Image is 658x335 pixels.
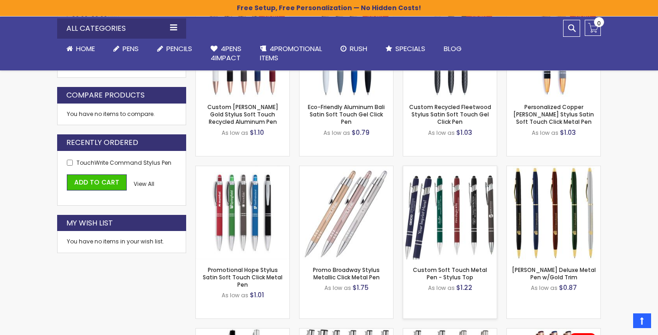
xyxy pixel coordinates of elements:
span: 4Pens 4impact [211,44,241,63]
strong: Recently Ordered [66,138,138,148]
a: Promo Broadway Stylus Metallic Click Metal Pen [300,166,393,173]
a: 0 [585,20,601,36]
a: Pencils [148,39,201,59]
span: $0.87 [559,283,577,292]
a: [PERSON_NAME] Deluxe Metal Pen w/Gold Trim [512,266,596,281]
span: Pens [123,44,139,53]
span: Blog [444,44,462,53]
span: $0.79 [352,128,370,137]
a: Specials [376,39,435,59]
a: Custom Soft Touch Metal Pen - Stylus Top [413,266,487,281]
a: View All [134,180,154,188]
span: 0 [597,19,601,28]
span: Pencils [166,44,192,53]
div: You have no items in your wish list. [67,238,176,245]
a: 4PROMOTIONALITEMS [251,39,331,69]
a: Promotional Hope Stylus Satin Soft Touch Click Metal Pen [196,166,289,173]
span: $1.75 [352,283,369,292]
span: As low as [324,284,351,292]
span: $1.22 [456,283,472,292]
a: Custom [PERSON_NAME] Gold Stylus Soft Touch Recycled Aluminum Pen [207,103,278,126]
a: 4Pens4impact [201,39,251,69]
span: $1.10 [250,128,264,137]
a: Blog [435,39,471,59]
img: Cooper Deluxe Metal Pen w/Gold Trim [507,166,600,260]
img: Promo Broadway Stylus Metallic Click Metal Pen [300,166,393,260]
span: As low as [532,129,558,137]
span: As low as [531,284,558,292]
span: Specials [395,44,425,53]
strong: Compare Products [66,90,145,100]
span: Home [76,44,95,53]
button: Add to Cart [67,174,127,191]
span: $1.03 [560,128,576,137]
span: 4PROMOTIONAL ITEMS [260,44,322,63]
div: All Categories [57,18,186,39]
span: As low as [222,291,248,299]
span: $1.03 [456,128,472,137]
span: $1.01 [250,290,264,300]
a: Eco-Friendly Aluminum Bali Satin Soft Touch Gel Click Pen [308,103,385,126]
a: Home [57,39,104,59]
a: Rush [331,39,376,59]
span: As low as [323,129,350,137]
a: Custom Soft Touch Metal Pen - Stylus Top [403,166,497,173]
span: As low as [428,284,455,292]
a: Promo Broadway Stylus Metallic Click Metal Pen [313,266,380,281]
span: Add to Cart [74,178,119,187]
div: You have no items to compare. [57,104,186,125]
a: Personalized Copper [PERSON_NAME] Stylus Satin Soft Touch Click Metal Pen [513,103,594,126]
span: As low as [428,129,455,137]
a: Custom Recycled Fleetwood Stylus Satin Soft Touch Gel Click Pen [409,103,491,126]
strong: My Wish List [66,218,113,228]
a: TouchWrite Command Stylus Pen [76,159,171,167]
iframe: Google Customer Reviews [582,310,658,335]
img: Custom Soft Touch Metal Pen - Stylus Top [403,166,497,260]
a: Pens [104,39,148,59]
img: Promotional Hope Stylus Satin Soft Touch Click Metal Pen [196,166,289,260]
span: Rush [350,44,367,53]
a: Cooper Deluxe Metal Pen w/Gold Trim [507,166,600,173]
span: As low as [222,129,248,137]
a: Promotional Hope Stylus Satin Soft Touch Click Metal Pen [203,266,282,289]
span: View All [134,180,154,188]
